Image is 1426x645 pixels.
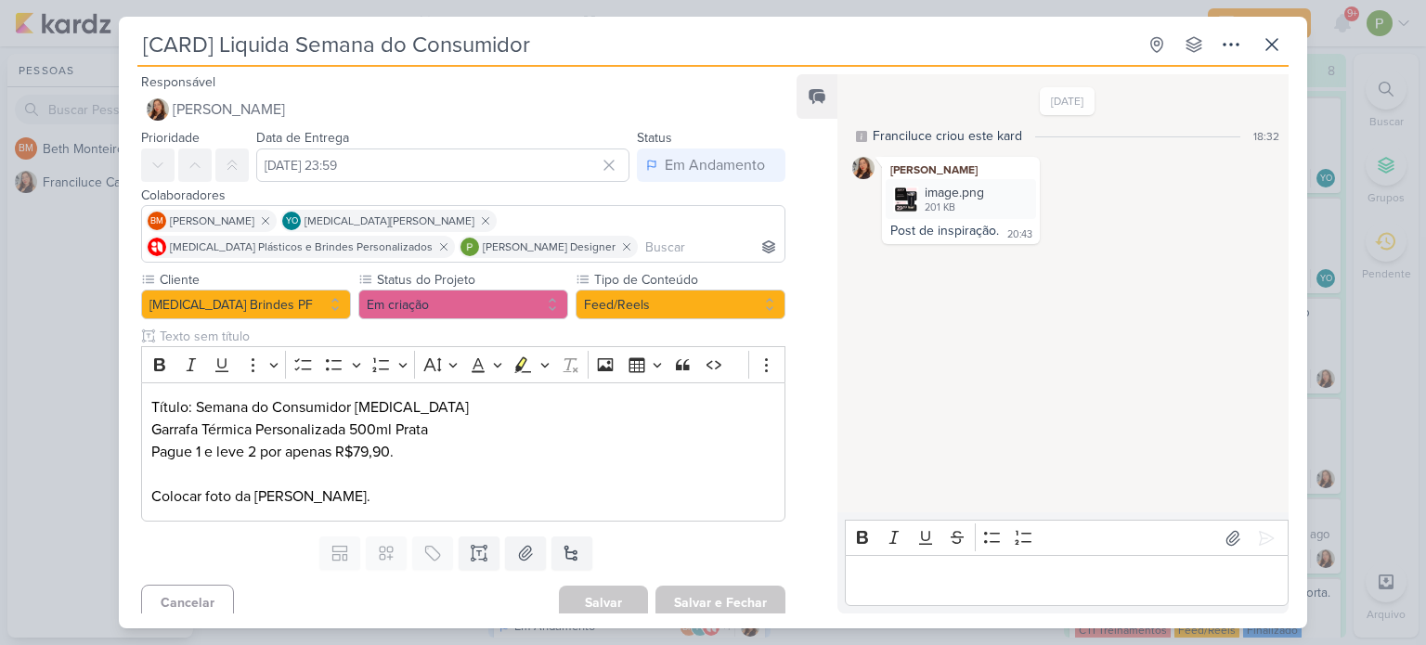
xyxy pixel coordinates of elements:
[148,238,166,256] img: Allegra Plásticos e Brindes Personalizados
[170,239,433,255] span: [MEDICAL_DATA] Plásticos e Brindes Personalizados
[150,217,163,226] p: BM
[890,223,999,239] div: Post de inspiração.
[173,98,285,121] span: [PERSON_NAME]
[358,290,568,319] button: Em criação
[576,290,785,319] button: Feed/Reels
[141,346,785,382] div: Editor toolbar
[886,179,1036,219] div: image.png
[286,217,298,226] p: YO
[141,382,785,522] div: Editor editing area: main
[141,74,215,90] label: Responsável
[637,130,672,146] label: Status
[147,98,169,121] img: Franciluce Carvalho
[375,270,568,290] label: Status do Projeto
[852,157,875,179] img: Franciluce Carvalho
[1253,128,1279,145] div: 18:32
[148,212,166,230] div: Beth Monteiro
[845,520,1289,556] div: Editor toolbar
[637,148,785,182] button: Em Andamento
[282,212,301,230] div: Yasmin Oliveira
[256,130,349,146] label: Data de Entrega
[158,270,351,290] label: Cliente
[886,161,1036,179] div: [PERSON_NAME]
[845,555,1289,606] div: Editor editing area: main
[141,585,234,621] button: Cancelar
[141,186,785,205] div: Colaboradores
[141,290,351,319] button: [MEDICAL_DATA] Brindes PF
[642,236,781,258] input: Buscar
[460,238,479,256] img: Paloma Paixão Designer
[873,126,1022,146] div: Franciluce criou este kard
[151,396,775,419] p: Título: Semana do Consumidor [MEDICAL_DATA]
[141,130,200,146] label: Prioridade
[925,183,984,202] div: image.png
[151,441,775,463] p: Pague 1 e leve 2 por apenas R$79,90.
[170,213,254,229] span: [PERSON_NAME]
[665,154,765,176] div: Em Andamento
[483,239,616,255] span: [PERSON_NAME] Designer
[137,28,1136,61] input: Kard Sem Título
[151,485,775,508] p: Colocar foto da [PERSON_NAME].
[305,213,474,229] span: [MEDICAL_DATA][PERSON_NAME]
[592,270,785,290] label: Tipo de Conteúdo
[156,327,785,346] input: Texto sem título
[256,148,629,182] input: Select a date
[141,93,785,126] button: [PERSON_NAME]
[151,419,775,441] p: Garrafa Térmica Personalizada 500ml Prata
[1007,227,1032,242] div: 20:43
[893,187,919,213] img: saVC5QmKXDpemo6TCEDSVowiNQBLkYMuW5PZ8IIa.png
[925,200,984,215] div: 201 KB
